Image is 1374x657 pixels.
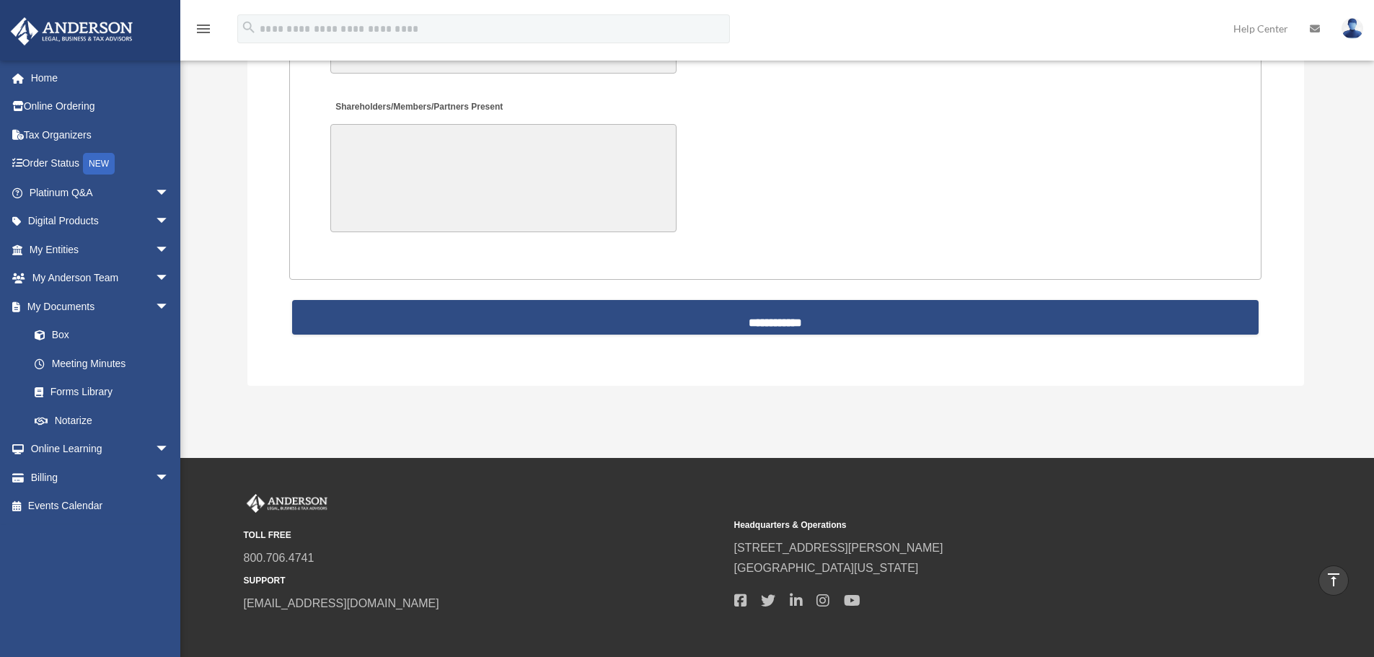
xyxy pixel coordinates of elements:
[155,292,184,322] span: arrow_drop_down
[10,264,191,293] a: My Anderson Teamarrow_drop_down
[155,264,184,294] span: arrow_drop_down
[10,235,191,264] a: My Entitiesarrow_drop_down
[83,153,115,175] div: NEW
[155,463,184,493] span: arrow_drop_down
[1342,18,1363,39] img: User Pic
[10,292,191,321] a: My Documentsarrow_drop_down
[330,98,506,118] label: Shareholders/Members/Partners Present
[244,494,330,513] img: Anderson Advisors Platinum Portal
[10,92,191,121] a: Online Ordering
[20,349,184,378] a: Meeting Minutes
[10,435,191,464] a: Online Learningarrow_drop_down
[20,378,191,407] a: Forms Library
[734,518,1215,533] small: Headquarters & Operations
[734,562,919,574] a: [GEOGRAPHIC_DATA][US_STATE]
[10,492,191,521] a: Events Calendar
[20,406,191,435] a: Notarize
[20,321,191,350] a: Box
[244,573,724,588] small: SUPPORT
[195,20,212,38] i: menu
[241,19,257,35] i: search
[155,435,184,464] span: arrow_drop_down
[155,207,184,237] span: arrow_drop_down
[734,542,943,554] a: [STREET_ADDRESS][PERSON_NAME]
[6,17,137,45] img: Anderson Advisors Platinum Portal
[10,178,191,207] a: Platinum Q&Aarrow_drop_down
[244,597,439,609] a: [EMAIL_ADDRESS][DOMAIN_NAME]
[10,149,191,179] a: Order StatusNEW
[1325,571,1342,588] i: vertical_align_top
[10,63,191,92] a: Home
[195,25,212,38] a: menu
[244,552,314,564] a: 800.706.4741
[244,528,724,543] small: TOLL FREE
[155,178,184,208] span: arrow_drop_down
[1318,565,1349,596] a: vertical_align_top
[10,120,191,149] a: Tax Organizers
[10,463,191,492] a: Billingarrow_drop_down
[10,207,191,236] a: Digital Productsarrow_drop_down
[155,235,184,265] span: arrow_drop_down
